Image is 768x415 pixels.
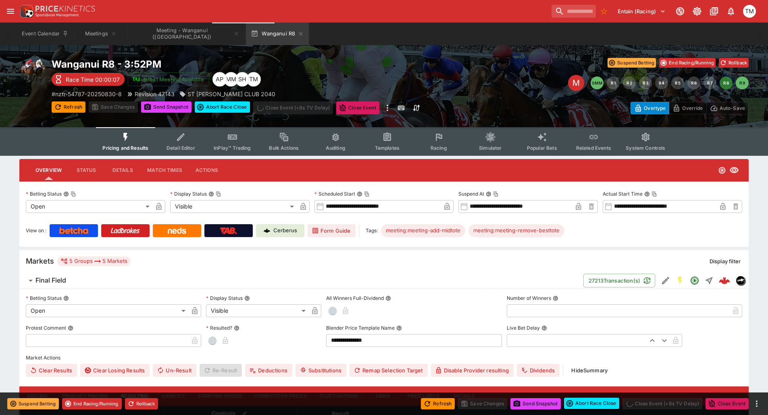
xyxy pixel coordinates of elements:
button: Close Event [336,101,379,114]
img: logo-cerberus--red.svg [719,275,730,286]
a: 047db57e-8b3c-4544-baf6-6ef401395d7b [716,273,733,289]
button: Status [68,161,104,180]
p: Copy To Clipboard [52,90,122,98]
button: 27213Transaction(s) [583,274,655,287]
label: View on : [26,224,46,237]
p: Override [682,104,703,112]
img: Neds [168,227,186,234]
button: Refresh [421,398,455,409]
button: Substitutions [296,364,346,377]
span: Pricing and Results [102,145,148,151]
p: Number of Winners [507,295,551,301]
button: Suspend Betting [608,58,656,68]
span: Auditing [326,145,345,151]
p: Cerberus [273,227,297,235]
button: Copy To Clipboard [651,191,657,197]
button: open drawer [3,4,18,19]
img: horse_racing.png [19,58,45,84]
button: End Racing/Running [659,58,716,68]
nav: pagination navigation [591,76,749,89]
img: Betcha [59,227,88,234]
span: Templates [375,145,400,151]
button: Starting Prices [191,386,248,406]
label: Tags: [366,224,378,237]
button: Meetings [75,23,127,45]
button: Abort Race Close [564,398,619,409]
div: Betting Target: cerberus [468,224,564,237]
span: InPlay™ Trading [214,145,251,151]
button: Overtype [631,102,669,114]
a: Form Guide [308,224,356,237]
span: Popular Bets [527,145,557,151]
button: Wanganui R8 [246,23,309,45]
div: Betting Target: cerberus [381,224,465,237]
button: Connected to PK [673,4,687,19]
button: Clear Losing Results [80,364,150,377]
button: Details [446,386,482,406]
p: Revision 47143 [135,90,175,98]
button: Abort Race Close [195,101,250,113]
div: Michela Marris [224,72,238,87]
button: Competitor Prices [248,386,313,406]
div: Tristan Matheson [743,5,756,18]
button: R7 [703,76,716,89]
button: Meeting - Wanganui (NZ) [128,23,244,45]
button: Copy To Clipboard [493,191,499,197]
button: Documentation [707,4,721,19]
button: Copy To Clipboard [364,191,370,197]
button: SGM Enabled [673,273,687,288]
span: Simulator [479,145,502,151]
div: Event type filters [96,127,672,156]
button: Betting Status [63,295,69,301]
img: TabNZ [220,227,237,234]
button: Send Snapshot [510,398,561,409]
p: Auto-Save [720,104,745,112]
p: Race Time 00:00:07 [66,75,120,84]
div: Visible [170,200,297,213]
button: Display StatusCopy To Clipboard [208,191,214,197]
div: 5 Groups 5 Markets [60,256,127,266]
button: Resulted? [234,325,239,331]
button: Auto-Save [706,102,749,114]
button: R1 [607,76,620,89]
svg: Open [718,166,726,174]
span: Related Events [576,145,611,151]
button: R2 [623,76,636,89]
p: Overtype [644,104,666,112]
p: Blender Price Template Name [326,324,395,331]
p: Actual Start Time [603,190,643,197]
div: Tristan Matheson [246,72,261,87]
button: Display filter [705,255,745,268]
p: Protest Comment [26,324,66,331]
button: Notifications [724,4,738,19]
button: Tristan Matheson [741,2,758,20]
button: more [752,399,762,409]
button: Actions [189,161,225,180]
div: nztr [736,276,745,285]
span: System Controls [626,145,665,151]
button: Match Times [141,161,189,180]
button: more [383,101,392,114]
button: Jetbet Meeting Available [128,72,209,86]
img: jetbet-logo.svg [132,75,140,83]
button: Override [669,102,706,114]
svg: Visible [729,165,739,175]
button: Rollback [125,398,158,409]
div: Scott Hunt [235,72,250,87]
img: Cerberus [264,227,270,234]
button: Clear Results [26,364,77,377]
img: PriceKinetics Logo [18,3,34,19]
span: Un-Result [153,364,196,377]
p: Live Bet Delay [507,324,540,331]
div: Open [26,200,152,213]
button: Fluctuations [313,386,365,406]
div: split button [195,101,250,113]
button: Blender Price Template Name [396,325,402,331]
button: Betting StatusCopy To Clipboard [63,191,69,197]
div: Allan Pollitt [212,72,227,87]
button: Pricing [19,386,56,406]
p: Scheduled Start [314,190,355,197]
p: All Winners Full-Dividend [326,295,384,301]
h6: Final Field [35,276,66,285]
button: Deductions [245,364,292,377]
